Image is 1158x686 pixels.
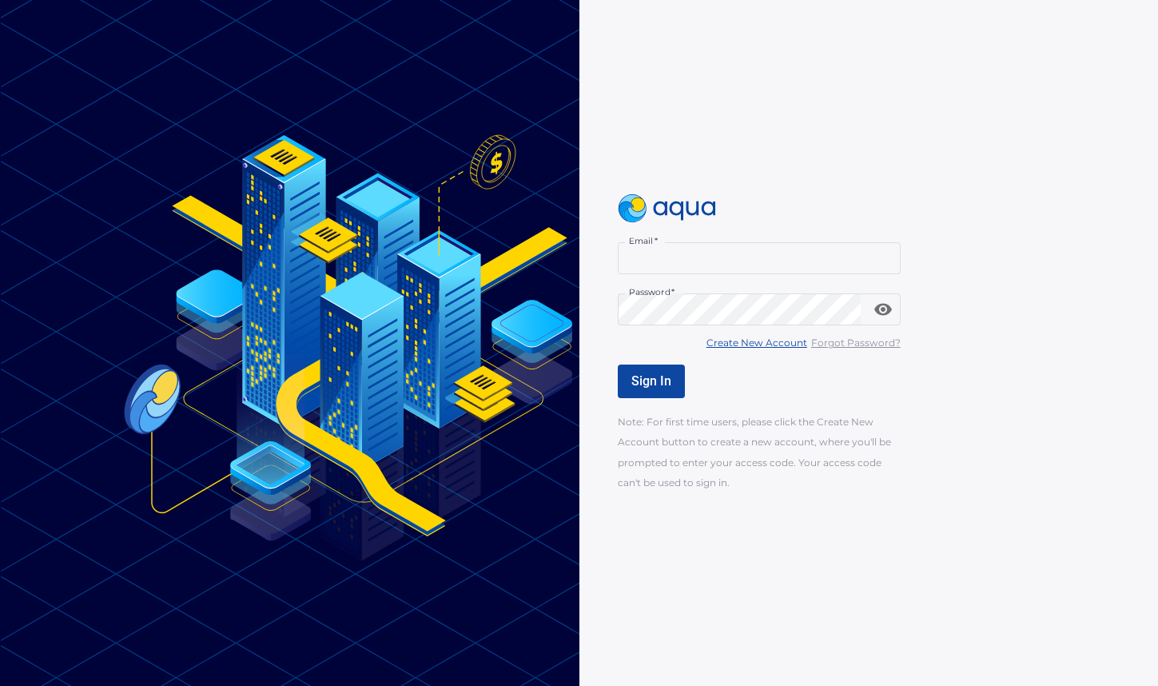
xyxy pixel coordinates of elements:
img: logo [618,194,717,223]
label: Password [629,286,675,298]
u: Create New Account [706,337,807,349]
label: Email [629,235,658,247]
button: Sign In [618,365,685,398]
button: toggle password visibility [867,293,899,325]
u: Forgot Password? [811,337,901,349]
span: Sign In [631,373,671,389]
span: Note: For first time users, please click the Create New Account button to create a new account, w... [618,416,891,488]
